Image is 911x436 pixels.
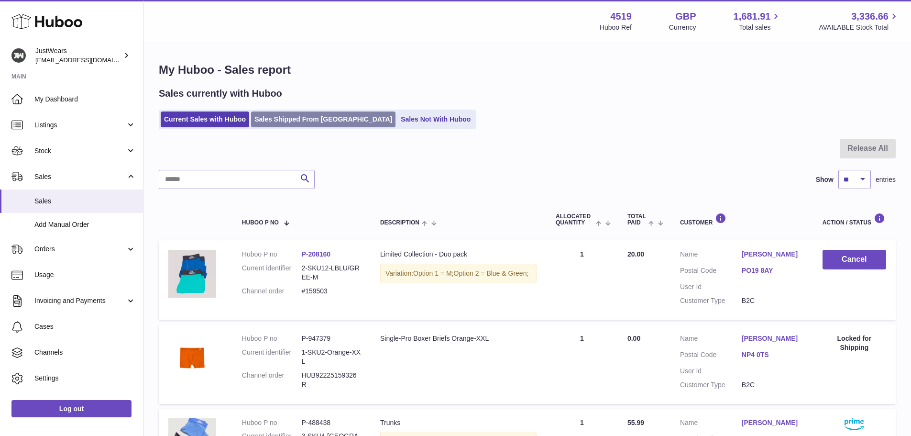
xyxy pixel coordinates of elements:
[301,287,361,296] dd: #159503
[739,23,781,32] span: Total sales
[11,400,132,417] a: Log out
[845,418,864,430] img: primelogo.png
[34,146,126,156] span: Stock
[680,350,742,362] dt: Postal Code
[675,10,696,23] strong: GBP
[380,418,537,427] div: Trunks
[34,270,136,279] span: Usage
[680,334,742,346] dt: Name
[680,418,742,430] dt: Name
[680,213,803,226] div: Customer
[819,10,900,32] a: 3,336.66 AVAILABLE Stock Total
[168,250,216,298] img: 45191626277776.jpg
[11,48,26,63] img: internalAdmin-4519@internal.huboo.com
[35,46,121,65] div: JustWears
[242,287,302,296] dt: Channel order
[816,175,834,184] label: Show
[242,348,302,366] dt: Current identifier
[242,334,302,343] dt: Huboo P no
[168,334,216,382] img: 45191707425027.png
[35,56,141,64] span: [EMAIL_ADDRESS][DOMAIN_NAME]
[34,95,136,104] span: My Dashboard
[34,220,136,229] span: Add Manual Order
[742,250,803,259] a: [PERSON_NAME]
[454,269,529,277] span: Option 2 = Blue & Green;
[742,296,803,305] dd: B2C
[742,266,803,275] a: PO19 8AY
[413,269,453,277] span: Option 1 = M;
[851,10,889,23] span: 3,336.66
[734,10,771,23] span: 1,681.91
[823,213,886,226] div: Action / Status
[546,240,618,320] td: 1
[680,266,742,278] dt: Postal Code
[301,250,330,258] a: P-208160
[627,250,644,258] span: 20.00
[159,62,896,78] h1: My Huboo - Sales report
[600,23,632,32] div: Huboo Ref
[242,371,302,389] dt: Channel order
[627,419,644,426] span: 55.99
[301,348,361,366] dd: 1-SKU2-Orange-XXL
[397,112,474,127] a: Sales Not With Huboo
[680,367,742,376] dt: User Id
[242,250,302,259] dt: Huboo P no
[380,220,419,226] span: Description
[301,264,361,282] dd: 2-SKU12-LBLU/GREE-M
[734,10,782,32] a: 1,681.91 Total sales
[823,250,886,269] button: Cancel
[669,23,696,32] div: Currency
[242,418,302,427] dt: Huboo P no
[742,418,803,427] a: [PERSON_NAME]
[742,380,803,390] dd: B2C
[34,245,126,254] span: Orders
[627,213,646,226] span: Total paid
[34,322,136,331] span: Cases
[242,220,279,226] span: Huboo P no
[380,334,537,343] div: Single-Pro Boxer Briefs Orange-XXL
[301,371,361,389] dd: HUB92225159326R
[34,296,126,305] span: Invoicing and Payments
[680,282,742,291] dt: User Id
[161,112,249,127] a: Current Sales with Huboo
[159,87,282,100] h2: Sales currently with Huboo
[742,334,803,343] a: [PERSON_NAME]
[627,335,640,342] span: 0.00
[556,213,593,226] span: ALLOCATED Quantity
[680,380,742,390] dt: Customer Type
[876,175,896,184] span: entries
[251,112,395,127] a: Sales Shipped From [GEOGRAPHIC_DATA]
[34,197,136,206] span: Sales
[34,348,136,357] span: Channels
[301,334,361,343] dd: P-947379
[742,350,803,359] a: NP4 0TS
[823,334,886,352] div: Locked for Shipping
[34,121,126,130] span: Listings
[546,324,618,404] td: 1
[819,23,900,32] span: AVAILABLE Stock Total
[34,374,136,383] span: Settings
[380,250,537,259] div: Limited Collection - Duo pack
[301,418,361,427] dd: P-488438
[680,250,742,261] dt: Name
[610,10,632,23] strong: 4519
[34,172,126,181] span: Sales
[680,296,742,305] dt: Customer Type
[242,264,302,282] dt: Current identifier
[380,264,537,283] div: Variation:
